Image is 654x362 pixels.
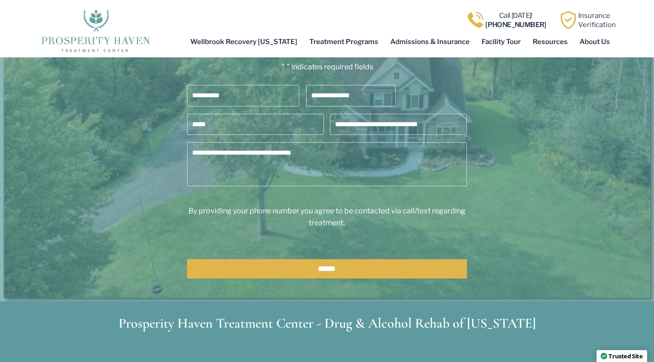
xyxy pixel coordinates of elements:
h3: Prosperity Haven Treatment Center - Drug & Alcohol Rehab of [US_STATE] [63,317,591,330]
a: Admissions & Insurance [384,31,476,52]
a: About Us [574,31,616,52]
span: By providing your phone number you agree to be contacted via call/text regarding treatment. [188,206,466,227]
a: Resources [527,31,574,52]
a: Wellbrook Recovery [US_STATE] [184,31,303,52]
a: Treatment Programs [303,31,384,52]
a: Call [DATE]![PHONE_NUMBER] [485,11,546,29]
b: [PHONE_NUMBER] [485,21,546,29]
img: The logo for Prosperity Haven Addiction Recovery Center. [38,7,153,53]
a: InsuranceVerification [578,11,616,29]
img: Learn how Prosperity Haven, a verified substance abuse center can help you overcome your addiction [559,11,577,29]
p: " " indicates required fields [162,61,492,73]
a: Facility Tour [476,31,527,52]
img: Call one of Prosperity Haven's dedicated counselors today so we can help you overcome addiction [466,11,484,29]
